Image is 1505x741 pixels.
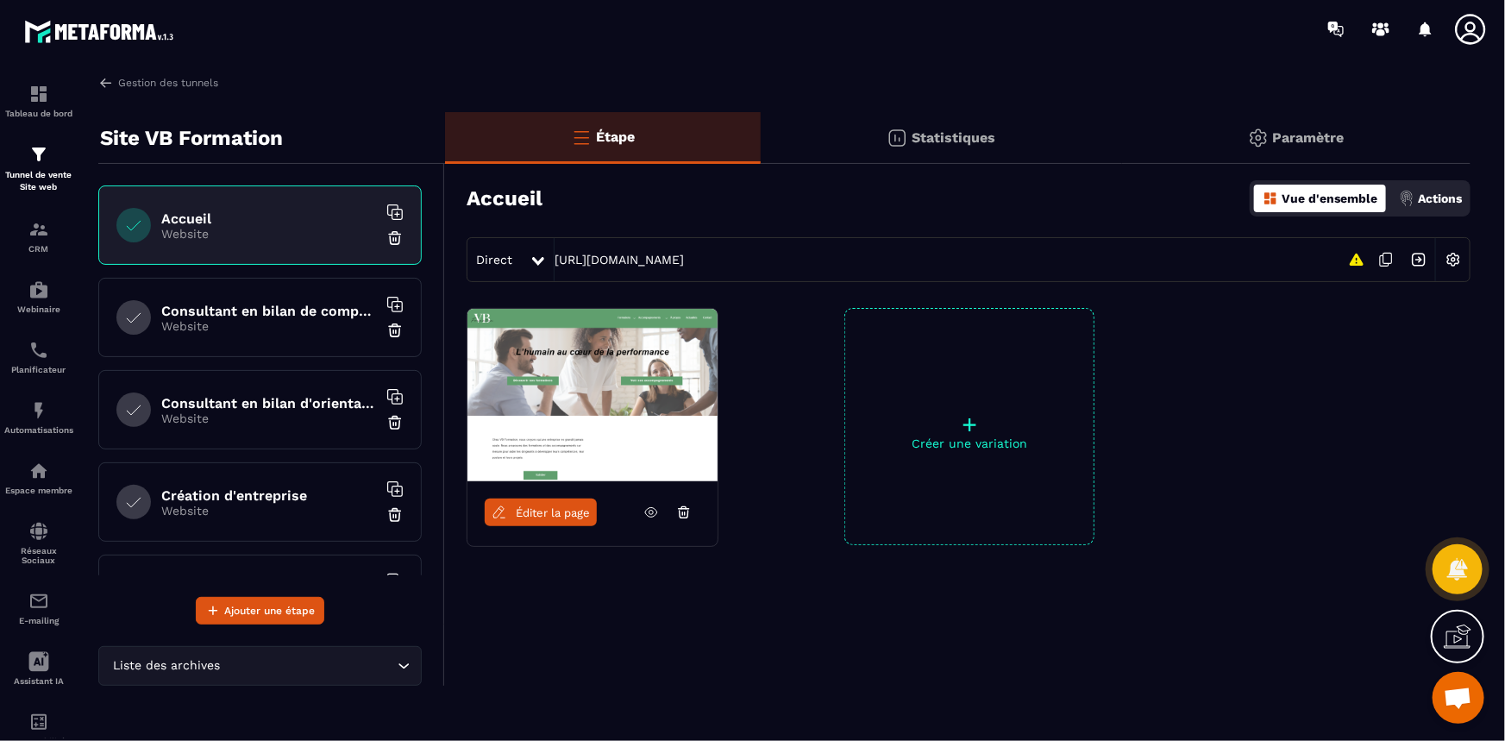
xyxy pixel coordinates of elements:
[4,305,73,314] p: Webinaire
[161,210,377,227] h6: Accueil
[100,121,283,155] p: Site VB Formation
[1248,128,1269,148] img: setting-gr.5f69749f.svg
[28,279,49,300] img: automations
[4,267,73,327] a: automationsautomationsWebinaire
[4,206,73,267] a: formationformationCRM
[4,169,73,193] p: Tunnel de vente Site web
[110,656,224,675] span: Liste des archives
[161,303,377,319] h6: Consultant en bilan de compétences
[28,712,49,732] img: accountant
[161,395,377,411] h6: Consultant en bilan d'orientation
[161,487,377,504] h6: Création d'entreprise
[467,309,718,481] img: image
[196,597,324,625] button: Ajouter une étape
[1263,191,1278,206] img: dashboard-orange.40269519.svg
[4,448,73,508] a: automationsautomationsEspace membre
[98,75,218,91] a: Gestion des tunnels
[467,186,542,210] h3: Accueil
[4,71,73,131] a: formationformationTableau de bord
[161,504,377,518] p: Website
[4,131,73,206] a: formationformationTunnel de vente Site web
[912,129,995,146] p: Statistiques
[4,578,73,638] a: emailemailE-mailing
[28,461,49,481] img: automations
[98,75,114,91] img: arrow
[4,546,73,565] p: Réseaux Sociaux
[845,412,1094,436] p: +
[98,646,422,686] div: Search for option
[845,436,1094,450] p: Créer une variation
[4,387,73,448] a: automationsautomationsAutomatisations
[485,499,597,526] a: Éditer la page
[224,656,393,675] input: Search for option
[476,253,512,267] span: Direct
[4,425,73,435] p: Automatisations
[1418,192,1462,205] p: Actions
[4,365,73,374] p: Planificateur
[4,616,73,625] p: E-mailing
[386,414,404,431] img: trash
[1399,191,1414,206] img: actions.d6e523a2.png
[28,400,49,421] img: automations
[386,229,404,247] img: trash
[24,16,179,47] img: logo
[161,227,377,241] p: Website
[1282,192,1377,205] p: Vue d'ensemble
[555,253,684,267] a: [URL][DOMAIN_NAME]
[28,521,49,542] img: social-network
[161,319,377,333] p: Website
[571,127,592,148] img: bars-o.4a397970.svg
[28,591,49,612] img: email
[1402,243,1435,276] img: arrow-next.bcc2205e.svg
[4,676,73,686] p: Assistant IA
[161,411,377,425] p: Website
[4,508,73,578] a: social-networksocial-networkRéseaux Sociaux
[4,486,73,495] p: Espace membre
[28,84,49,104] img: formation
[1273,129,1345,146] p: Paramètre
[4,638,73,699] a: Assistant IA
[28,340,49,361] img: scheduler
[4,244,73,254] p: CRM
[516,506,590,519] span: Éditer la page
[386,322,404,339] img: trash
[28,219,49,240] img: formation
[1437,243,1470,276] img: setting-w.858f3a88.svg
[4,109,73,118] p: Tableau de bord
[224,602,315,619] span: Ajouter une étape
[386,506,404,524] img: trash
[1433,672,1484,724] div: Ouvrir le chat
[887,128,907,148] img: stats.20deebd0.svg
[596,129,635,145] p: Étape
[4,327,73,387] a: schedulerschedulerPlanificateur
[28,144,49,165] img: formation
